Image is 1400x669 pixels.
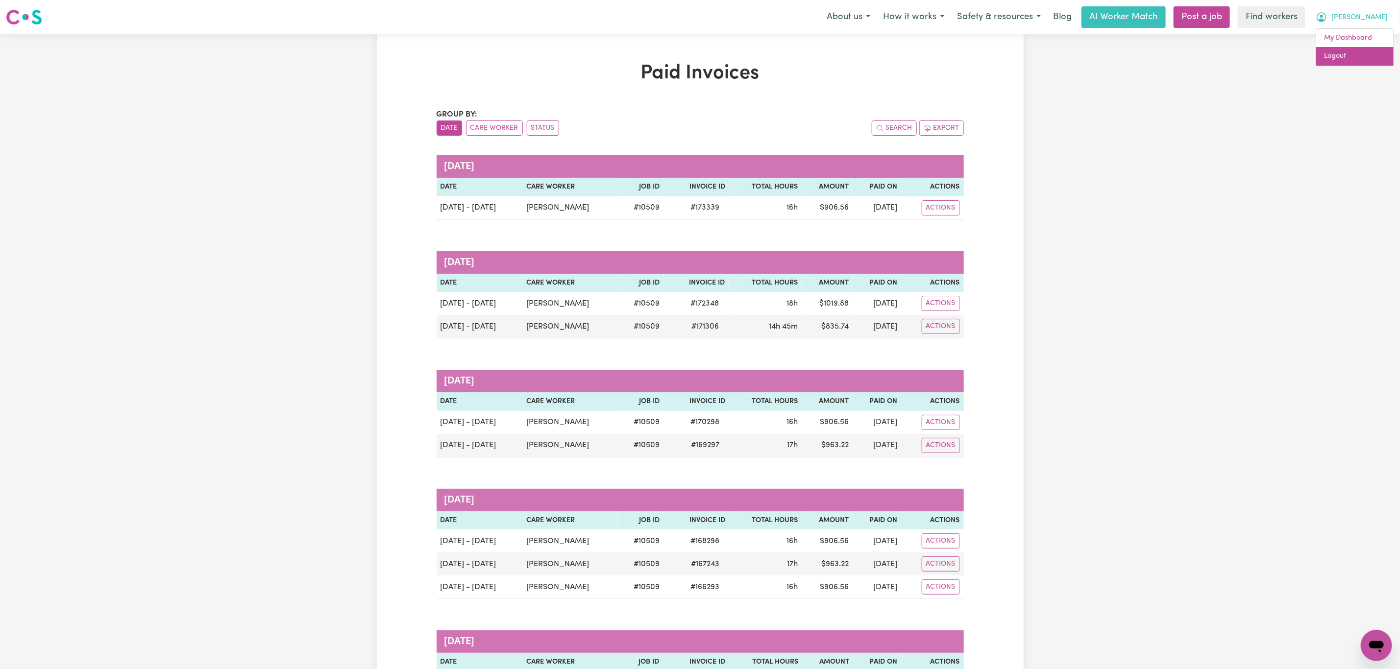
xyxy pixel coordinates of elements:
[522,315,618,338] td: [PERSON_NAME]
[437,575,523,599] td: [DATE] - [DATE]
[729,392,802,411] th: Total Hours
[901,392,963,411] th: Actions
[901,178,963,196] th: Actions
[802,575,853,599] td: $ 906.56
[437,511,523,530] th: Date
[522,196,618,220] td: [PERSON_NAME]
[663,178,729,196] th: Invoice ID
[1238,6,1305,28] a: Find workers
[685,416,725,428] span: # 170298
[853,411,902,434] td: [DATE]
[729,274,802,292] th: Total Hours
[1047,6,1078,28] a: Blog
[853,196,902,220] td: [DATE]
[437,630,964,653] caption: [DATE]
[853,315,901,338] td: [DATE]
[618,274,663,292] th: Job ID
[522,292,618,315] td: [PERSON_NAME]
[618,575,663,599] td: # 10509
[922,415,960,430] button: Actions
[522,411,618,434] td: [PERSON_NAME]
[922,533,960,549] button: Actions
[802,178,853,196] th: Amount
[1361,630,1392,661] iframe: Button to launch messaging window, conversation in progress
[1316,47,1394,66] a: Logout
[853,511,902,530] th: Paid On
[685,558,725,570] span: # 167243
[437,251,964,274] caption: [DATE]
[787,418,798,426] span: 16 hours
[872,120,917,136] button: Search
[951,7,1047,27] button: Safety & resources
[618,552,663,575] td: # 10509
[618,411,663,434] td: # 10509
[437,120,462,136] button: sort invoices by date
[437,111,478,119] span: Group by:
[522,274,618,292] th: Care Worker
[802,511,853,530] th: Amount
[1331,12,1388,23] span: [PERSON_NAME]
[6,6,42,28] a: Careseekers logo
[522,392,618,411] th: Care Worker
[618,196,663,220] td: # 10509
[729,178,802,196] th: Total Hours
[853,292,901,315] td: [DATE]
[787,537,798,545] span: 16 hours
[618,511,663,530] th: Job ID
[802,529,853,552] td: $ 906.56
[437,274,523,292] th: Date
[437,411,523,434] td: [DATE] - [DATE]
[527,120,559,136] button: sort invoices by paid status
[787,441,798,449] span: 17 hours
[853,392,902,411] th: Paid On
[922,200,960,215] button: Actions
[802,292,853,315] td: $ 1019.88
[853,552,902,575] td: [DATE]
[802,411,853,434] td: $ 906.56
[437,315,523,338] td: [DATE] - [DATE]
[922,579,960,595] button: Actions
[437,62,964,85] h1: Paid Invoices
[787,204,798,212] span: 16 hours
[802,274,853,292] th: Amount
[1081,6,1166,28] a: AI Worker Match
[618,529,663,552] td: # 10509
[437,392,523,411] th: Date
[686,321,725,333] span: # 171306
[802,552,853,575] td: $ 963.22
[437,178,523,196] th: Date
[437,196,523,220] td: [DATE] - [DATE]
[901,274,963,292] th: Actions
[922,296,960,311] button: Actions
[522,511,618,530] th: Care Worker
[853,178,902,196] th: Paid On
[877,7,951,27] button: How it works
[618,178,663,196] th: Job ID
[769,323,798,331] span: 14 hours 45 minutes
[802,196,853,220] td: $ 906.56
[522,552,618,575] td: [PERSON_NAME]
[729,511,802,530] th: Total Hours
[522,575,618,599] td: [PERSON_NAME]
[522,178,618,196] th: Care Worker
[522,529,618,552] td: [PERSON_NAME]
[685,581,725,593] span: # 166293
[437,370,964,392] caption: [DATE]
[1174,6,1230,28] a: Post a job
[664,274,729,292] th: Invoice ID
[522,434,618,457] td: [PERSON_NAME]
[853,575,902,599] td: [DATE]
[685,202,725,214] span: # 173339
[802,392,853,411] th: Amount
[853,529,902,552] td: [DATE]
[1309,7,1394,27] button: My Account
[786,300,798,308] span: 18 hours
[618,392,663,411] th: Job ID
[802,434,853,457] td: $ 963.22
[437,552,523,575] td: [DATE] - [DATE]
[787,583,798,591] span: 16 hours
[437,155,964,178] caption: [DATE]
[1316,29,1394,48] a: My Dashboard
[685,298,725,310] span: # 172348
[922,556,960,572] button: Actions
